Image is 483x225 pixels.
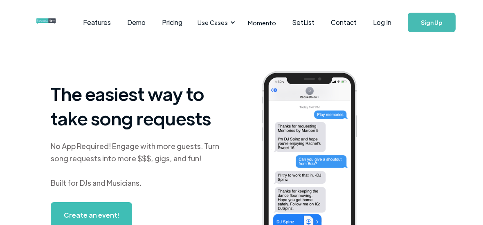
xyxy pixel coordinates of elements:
a: Contact [323,10,365,35]
a: Sign Up [408,13,456,32]
a: Log In [365,8,400,37]
a: Features [75,10,119,35]
h1: The easiest way to take song requests [51,81,230,130]
a: Demo [119,10,154,35]
a: Pricing [154,10,191,35]
a: Momento [240,11,284,35]
div: Use Cases [198,18,228,27]
a: home [36,14,54,31]
a: SetList [284,10,323,35]
div: Use Cases [193,10,238,35]
div: No App Required! Engage with more guests. Turn song requests into more $$$, gigs, and fun! Built ... [51,140,230,189]
img: requestnow logo [36,18,71,24]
